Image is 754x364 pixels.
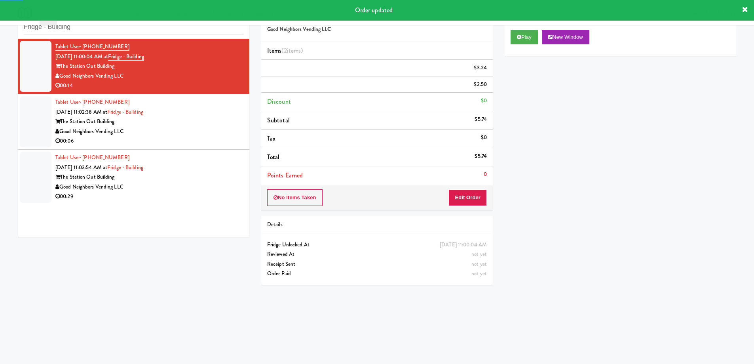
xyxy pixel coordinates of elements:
div: $5.74 [475,114,487,124]
span: · [PHONE_NUMBER] [80,98,129,106]
input: Search vision orders [24,20,243,34]
div: $0 [481,133,487,143]
li: Tablet User· [PHONE_NUMBER][DATE] 11:02:38 AM atFridge - BuildingThe Station Out BuildingGood Nei... [18,94,249,150]
div: The Station Out Building [55,61,243,71]
span: · [PHONE_NUMBER] [80,154,129,161]
div: $0 [481,96,487,106]
span: · [PHONE_NUMBER] [80,43,129,50]
span: Tax [267,134,275,143]
span: not yet [471,260,487,268]
a: Tablet User· [PHONE_NUMBER] [55,154,129,161]
span: [DATE] 11:02:38 AM at [55,108,107,116]
div: Fridge Unlocked At [267,240,487,250]
div: 0 [484,170,487,179]
div: $3.24 [474,63,487,73]
a: Tablet User· [PHONE_NUMBER] [55,98,129,106]
div: The Station Out Building [55,117,243,127]
a: Fridge - Building [107,164,143,171]
button: No Items Taken [267,189,323,206]
div: [DATE] 11:00:04 AM [440,240,487,250]
span: Items [267,46,303,55]
div: $2.50 [474,80,487,90]
li: Tablet User· [PHONE_NUMBER][DATE] 11:03:54 AM atFridge - BuildingThe Station Out BuildingGood Nei... [18,150,249,205]
div: The Station Out Building [55,172,243,182]
div: Good Neighbors Vending LLC [55,127,243,137]
span: (2 ) [281,46,303,55]
div: Details [267,220,487,230]
span: Subtotal [267,116,290,125]
div: $5.74 [475,151,487,161]
ng-pluralize: items [287,46,301,55]
a: Fridge - Building [108,53,144,61]
span: Order updated [355,6,393,15]
span: not yet [471,250,487,258]
a: Tablet User· [PHONE_NUMBER] [55,43,129,51]
div: 00:06 [55,136,243,146]
div: Good Neighbors Vending LLC [55,182,243,192]
span: [DATE] 11:00:04 AM at [55,53,108,60]
span: Points Earned [267,171,303,180]
span: Total [267,152,280,162]
h5: Good Neighbors Vending LLC [267,27,487,32]
span: Discount [267,97,291,106]
button: Play [511,30,538,44]
div: Order Paid [267,269,487,279]
div: 00:14 [55,81,243,91]
div: 00:29 [55,192,243,202]
span: not yet [471,270,487,277]
span: [DATE] 11:03:54 AM at [55,164,107,171]
div: Reviewed At [267,250,487,259]
div: Receipt Sent [267,259,487,269]
li: Tablet User· [PHONE_NUMBER][DATE] 11:00:04 AM atFridge - BuildingThe Station Out BuildingGood Nei... [18,39,249,94]
a: Fridge - Building [107,108,143,116]
button: Edit Order [448,189,487,206]
button: New Window [542,30,589,44]
div: Good Neighbors Vending LLC [55,71,243,81]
